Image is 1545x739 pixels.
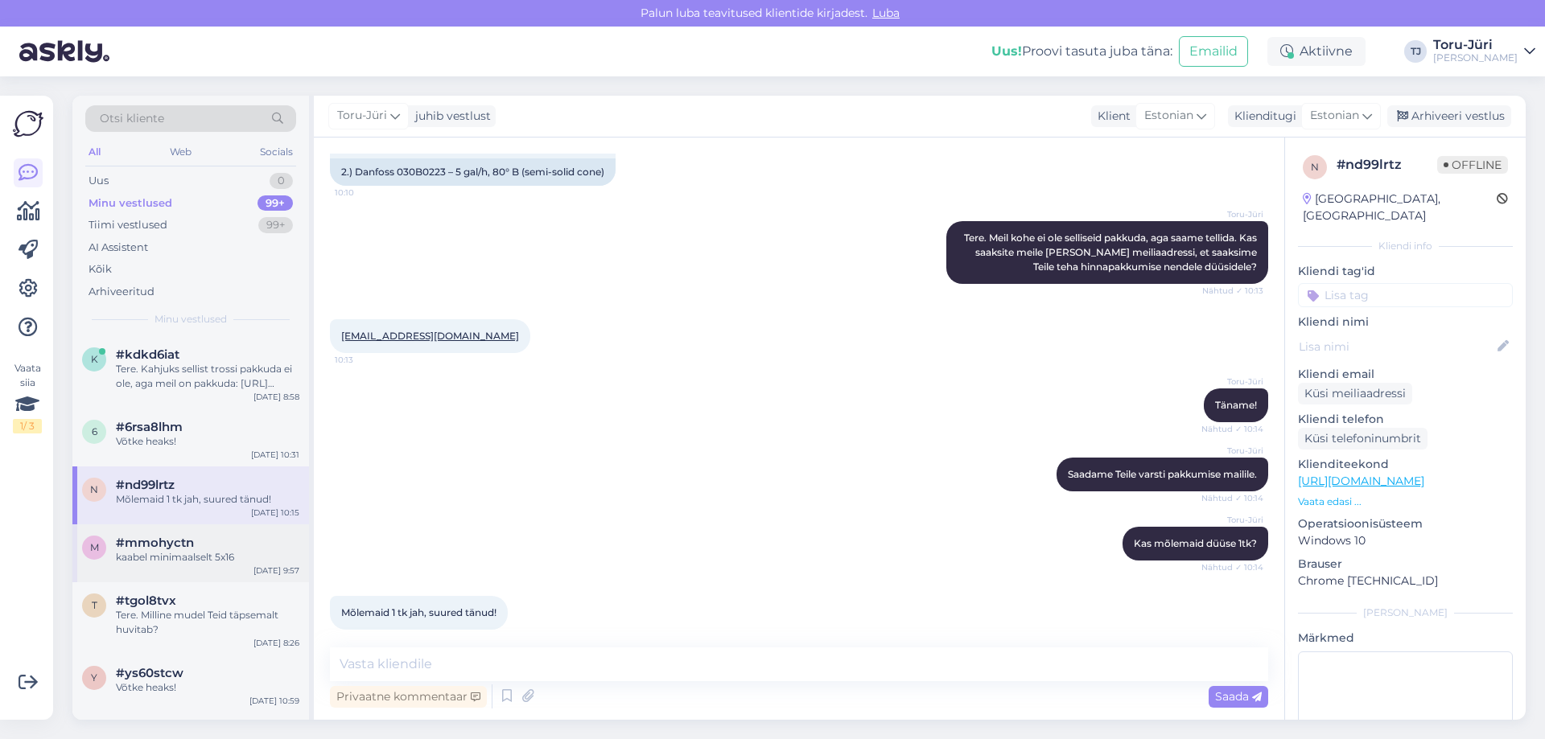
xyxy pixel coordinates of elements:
div: [DATE] 9:57 [253,565,299,577]
span: n [90,483,98,495]
img: Askly Logo [13,109,43,139]
span: Toru-Jüri [1203,376,1263,388]
span: k [91,353,98,365]
span: Estonian [1144,107,1193,125]
div: 0 [270,173,293,189]
div: Vaata siia [13,361,42,433]
span: #kdkd6iat [116,347,179,362]
div: Tiimi vestlused [89,217,167,233]
div: 1 / 3 [13,419,42,433]
div: [DATE] 10:31 [251,449,299,461]
span: Nähtud ✓ 10:14 [1201,423,1263,435]
a: Toru-Jüri[PERSON_NAME] [1433,39,1535,64]
div: 99+ [258,217,293,233]
span: Toru-Jüri [1203,514,1263,526]
span: Nähtud ✓ 10:13 [1202,285,1263,297]
span: Offline [1437,156,1508,174]
span: m [90,541,99,553]
div: 2.) Danfoss 030B0223 – 5 gal/h, 80° B (semi-solid cone) [330,158,616,186]
span: y [91,671,97,684]
div: Web [167,142,195,162]
span: Täname! [1215,399,1257,411]
button: Emailid [1179,36,1248,67]
span: Luba [867,6,904,20]
span: Tere. Meil kohe ei ole selliseid pakkuda, aga saame tellida. Kas saaksite meile [PERSON_NAME] mei... [964,232,1259,273]
span: Estonian [1310,107,1359,125]
span: 10:13 [335,354,395,366]
div: Proovi tasuta juba täna: [991,42,1172,61]
p: Kliendi email [1298,366,1513,383]
span: Nähtud ✓ 10:14 [1201,561,1263,573]
div: # nd99lrtz [1337,155,1437,174]
div: All [85,142,104,162]
div: Toru-Jüri [1433,39,1518,51]
div: Küsi meiliaadressi [1298,383,1412,404]
p: Kliendi telefon [1298,411,1513,428]
a: [URL][DOMAIN_NAME] [1298,474,1424,488]
div: 99+ [257,195,293,211]
span: Toru-Jüri [1203,208,1263,220]
span: #6rsa8lhm [116,420,183,434]
div: Tere. Kahjuks sellist trossi pakkuda ei ole, aga meil on pakkuda: [URL][DOMAIN_NAME] [116,362,299,391]
span: #ys60stcw [116,666,183,680]
span: Toru-Jüri [337,107,387,125]
div: Socials [257,142,296,162]
div: Aktiivne [1267,37,1366,66]
span: Saadame Teile varsti pakkumise mailile. [1068,468,1257,480]
div: [DATE] 8:58 [253,391,299,403]
p: Märkmed [1298,630,1513,647]
div: Küsi telefoninumbrit [1298,428,1428,450]
span: Mõlemaid 1 tk jah, suured tänud! [341,606,496,618]
div: AI Assistent [89,240,148,256]
div: Minu vestlused [89,195,172,211]
div: Privaatne kommentaar [330,686,487,708]
span: #tgol8tvx [116,593,176,608]
p: Brauser [1298,556,1513,573]
p: Kliendi nimi [1298,314,1513,330]
div: [DATE] 10:15 [251,507,299,519]
div: Võtke heaks! [116,434,299,449]
div: juhib vestlust [409,108,491,125]
p: Klienditeekond [1298,456,1513,473]
div: Arhiveeri vestlus [1387,105,1511,127]
span: #mmohyctn [116,536,194,550]
span: Nähtud ✓ 10:14 [1201,492,1263,504]
span: 10:10 [335,187,395,199]
div: Uus [89,173,109,189]
div: TJ [1404,40,1427,63]
span: n [1311,161,1319,173]
div: Arhiveeritud [89,284,154,300]
span: Minu vestlused [154,312,227,326]
span: #nd99lrtz [116,478,175,492]
div: [PERSON_NAME] [1298,606,1513,620]
div: [GEOGRAPHIC_DATA], [GEOGRAPHIC_DATA] [1303,191,1497,224]
span: Saada [1215,689,1262,704]
input: Lisa nimi [1299,338,1494,355]
p: Kliendi tag'id [1298,263,1513,280]
span: 6 [92,425,97,437]
span: Otsi kliente [100,110,164,127]
div: Klient [1091,108,1131,125]
div: Klienditugi [1228,108,1296,125]
p: Operatsioonisüsteem [1298,515,1513,532]
span: Kas mõlemaid düüse 1tk? [1134,537,1257,549]
div: [DATE] 10:59 [249,695,299,707]
a: [EMAIL_ADDRESS][DOMAIN_NAME] [341,330,519,342]
p: Chrome [TECHNICAL_ID] [1298,573,1513,589]
div: Tere. Milline mudel Teid täpsemalt huvitab? [116,608,299,637]
span: t [92,599,97,611]
div: Võtke heaks! [116,680,299,695]
div: [DATE] 8:26 [253,637,299,649]
input: Lisa tag [1298,283,1513,307]
b: Uus! [991,43,1022,59]
div: kaabel minimaalselt 5x16 [116,550,299,565]
div: [PERSON_NAME] [1433,51,1518,64]
div: Kõik [89,261,112,277]
span: 10:15 [335,630,395,643]
div: Mõlemaid 1 tk jah, suured tänud! [116,492,299,507]
p: Vaata edasi ... [1298,495,1513,509]
p: Windows 10 [1298,532,1513,549]
span: Toru-Jüri [1203,445,1263,457]
div: Kliendi info [1298,239,1513,253]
